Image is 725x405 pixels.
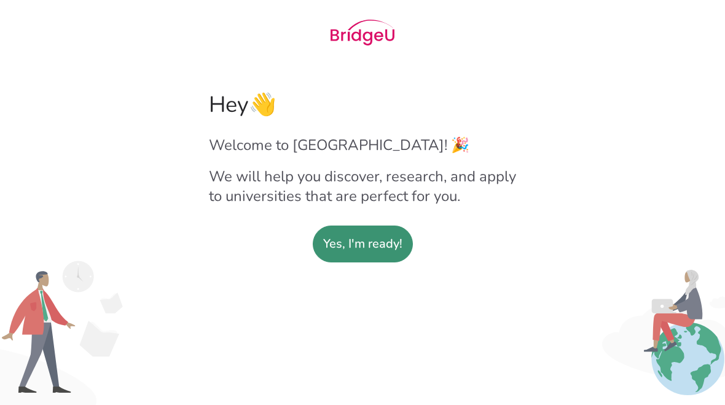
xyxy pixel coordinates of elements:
[249,90,276,120] span: 👋
[331,20,394,45] img: Bridge U logo
[313,226,413,262] sl-button: Yes, I'm ready!
[209,167,516,206] h2: We will help you discover, research, and apply to universities that are perfect for you.
[209,135,516,155] h2: Welcome to [GEOGRAPHIC_DATA]! 🎉
[209,90,516,120] h1: Hey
